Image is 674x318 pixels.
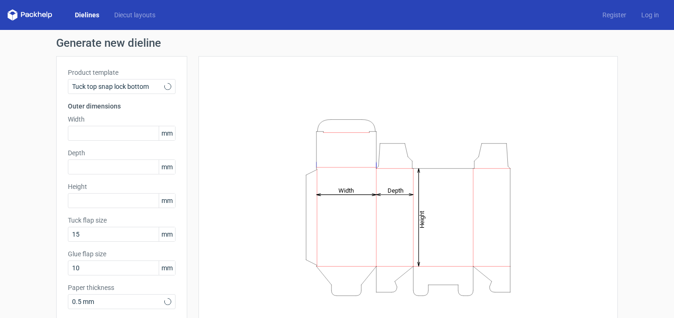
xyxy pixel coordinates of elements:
[56,37,618,49] h1: Generate new dieline
[159,194,175,208] span: mm
[338,187,354,194] tspan: Width
[68,216,176,225] label: Tuck flap size
[159,160,175,174] span: mm
[68,68,176,77] label: Product template
[107,10,163,20] a: Diecut layouts
[68,148,176,158] label: Depth
[72,82,164,91] span: Tuck top snap lock bottom
[68,283,176,292] label: Paper thickness
[634,10,667,20] a: Log in
[68,249,176,259] label: Glue flap size
[68,101,176,111] h3: Outer dimensions
[159,261,175,275] span: mm
[159,227,175,241] span: mm
[418,210,425,228] tspan: Height
[388,187,403,194] tspan: Depth
[72,297,164,306] span: 0.5 mm
[159,126,175,140] span: mm
[68,182,176,191] label: Height
[67,10,107,20] a: Dielines
[595,10,634,20] a: Register
[68,115,176,124] label: Width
